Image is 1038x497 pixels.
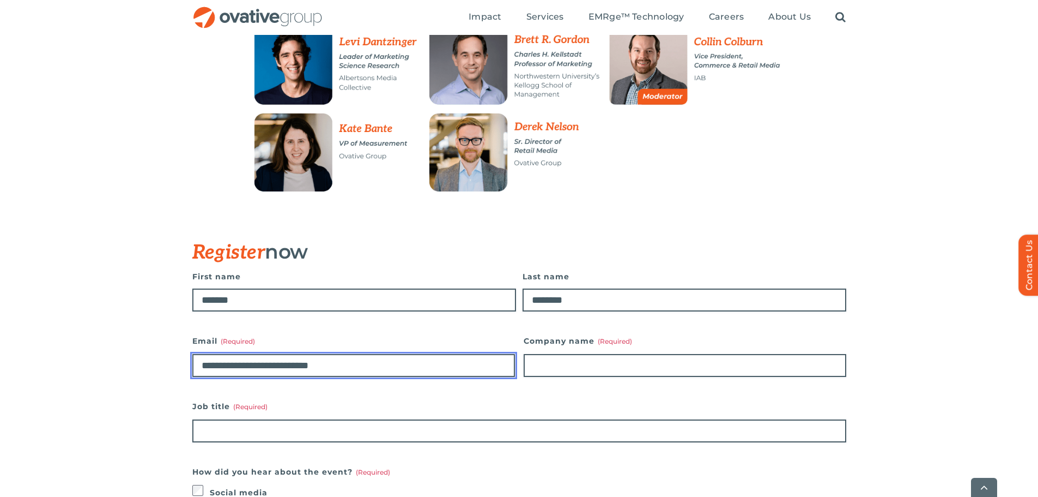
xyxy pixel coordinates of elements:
[523,269,846,284] label: Last name
[768,11,811,23] a: About Us
[192,5,323,16] a: OG_Full_horizontal_RGB
[526,11,564,22] span: Services
[598,337,632,345] span: (Required)
[192,399,846,414] label: Job title
[588,11,684,22] span: EMRge™ Technology
[221,337,255,345] span: (Required)
[835,11,846,23] a: Search
[192,269,516,284] label: First name
[709,11,744,23] a: Careers
[526,11,564,23] a: Services
[768,11,811,22] span: About Us
[192,464,390,480] legend: How did you hear about the event?
[588,11,684,23] a: EMRge™ Technology
[469,11,501,23] a: Impact
[524,333,846,349] label: Company name
[247,7,792,208] img: RMN ROAS Webinar Speakers (5)
[356,468,390,476] span: (Required)
[192,333,515,349] label: Email
[192,241,792,264] h3: now
[709,11,744,22] span: Careers
[192,241,265,265] span: Register
[469,11,501,22] span: Impact
[233,403,268,411] span: (Required)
